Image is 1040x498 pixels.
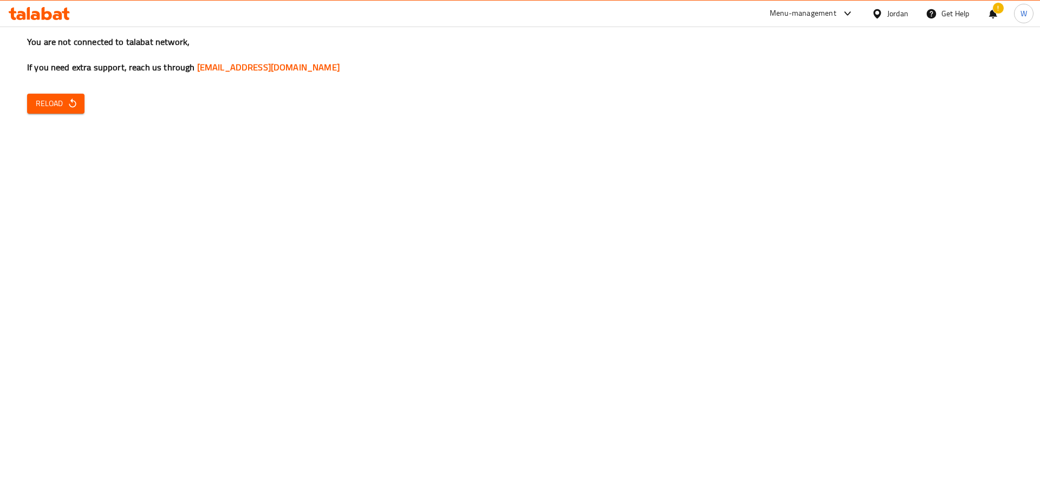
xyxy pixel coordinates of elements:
[1020,8,1027,19] span: W
[197,59,340,75] a: [EMAIL_ADDRESS][DOMAIN_NAME]
[27,94,84,114] button: Reload
[27,36,1013,74] h3: You are not connected to talabat network, If you need extra support, reach us through
[770,7,836,20] div: Menu-management
[887,8,908,19] div: Jordan
[36,97,76,110] span: Reload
